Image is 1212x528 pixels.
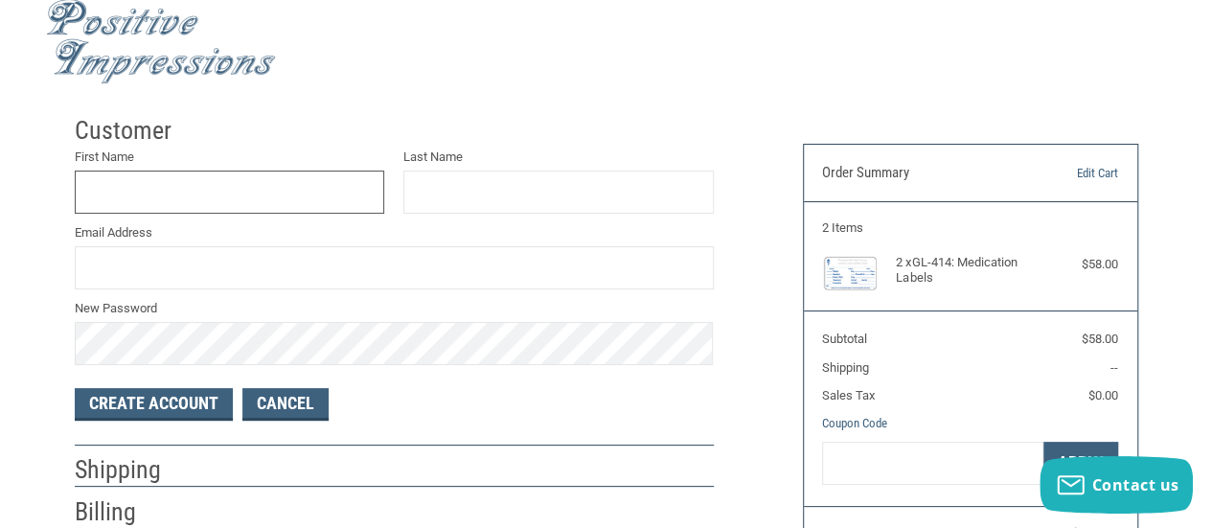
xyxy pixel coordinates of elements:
span: Contact us [1092,474,1179,495]
input: Gift Certificate or Coupon Code [822,442,1043,485]
h2: Shipping [75,454,187,486]
button: Apply [1043,442,1118,485]
h2: Billing [75,496,187,528]
a: Coupon Code [822,416,887,430]
div: $58.00 [1044,255,1118,274]
span: -- [1110,360,1118,375]
h3: Order Summary [822,164,1023,183]
span: $0.00 [1088,388,1118,402]
span: $58.00 [1082,332,1118,346]
a: Cancel [242,388,329,421]
label: Last Name [403,148,714,167]
button: Create Account [75,388,233,421]
a: Edit Cart [1023,164,1118,183]
h3: 2 Items [822,220,1118,236]
label: First Name [75,148,385,167]
span: Shipping [822,360,869,375]
h4: 2 x GL-414: Medication Labels [896,255,1040,287]
button: Contact us [1040,456,1193,514]
span: Subtotal [822,332,867,346]
h2: Customer [75,115,187,147]
span: Sales Tax [822,388,875,402]
label: New Password [75,299,714,318]
label: Email Address [75,223,714,242]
